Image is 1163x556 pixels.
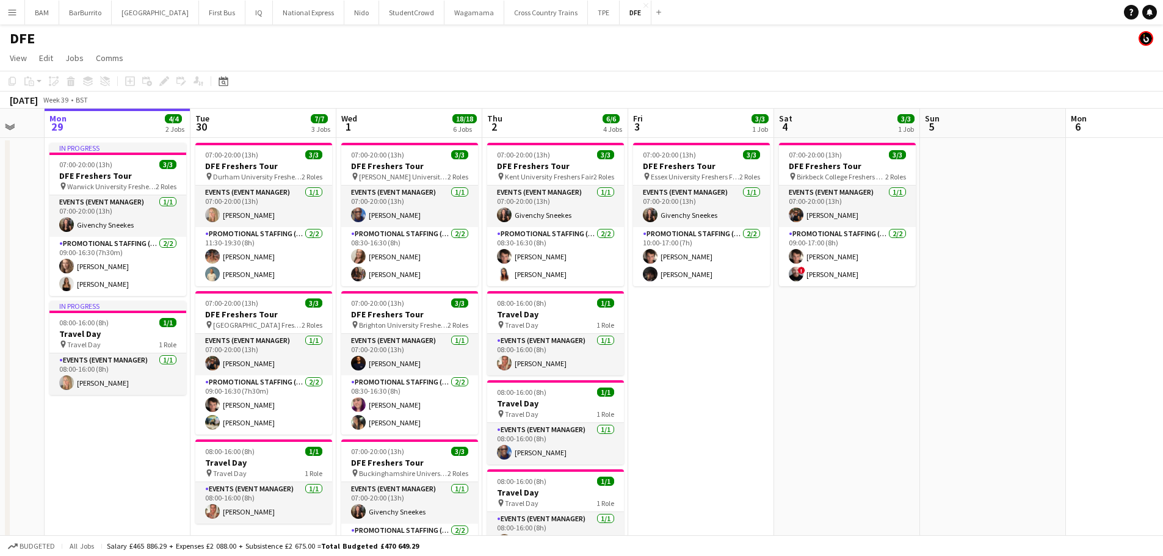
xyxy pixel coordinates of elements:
[504,1,588,24] button: Cross Country Trains
[1139,31,1153,46] app-user-avatar: Tim Bodenham
[112,1,199,24] button: [GEOGRAPHIC_DATA]
[588,1,620,24] button: TPE
[6,540,57,553] button: Budgeted
[199,1,245,24] button: First Bus
[34,50,58,66] a: Edit
[379,1,444,24] button: StudentCrowd
[444,1,504,24] button: Wagamama
[245,1,273,24] button: IQ
[40,95,71,104] span: Week 39
[344,1,379,24] button: Nido
[10,94,38,106] div: [DATE]
[107,541,419,551] div: Salary £465 886.29 + Expenses £2 088.00 + Subsistence £2 675.00 =
[76,95,88,104] div: BST
[321,541,419,551] span: Total Budgeted £470 649.29
[67,541,96,551] span: All jobs
[10,29,35,48] h1: DFE
[60,50,89,66] a: Jobs
[96,52,123,63] span: Comms
[25,1,59,24] button: BAM
[10,52,27,63] span: View
[5,50,32,66] a: View
[39,52,53,63] span: Edit
[59,1,112,24] button: BarBurrito
[65,52,84,63] span: Jobs
[273,1,344,24] button: National Express
[91,50,128,66] a: Comms
[20,542,55,551] span: Budgeted
[620,1,651,24] button: DFE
